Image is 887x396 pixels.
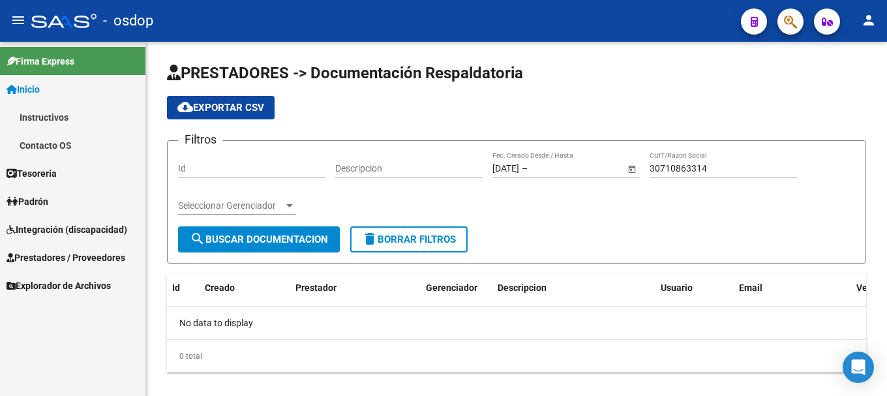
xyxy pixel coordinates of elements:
datatable-header-cell: Creado [200,274,271,317]
datatable-header-cell: Usuario [655,274,734,317]
span: Usuario [661,282,693,293]
datatable-header-cell: Id [167,274,200,317]
span: Creado [205,282,235,293]
mat-icon: cloud_download [177,99,193,115]
span: Exportar CSV [177,102,264,114]
span: Firma Express [7,54,74,69]
mat-icon: person [861,12,877,28]
span: Prestador [295,282,337,293]
span: - osdop [103,7,153,35]
div: No data to display [167,307,866,339]
span: – [522,163,528,174]
mat-icon: menu [10,12,26,28]
input: Fecha inicio [492,163,519,174]
div: Open Intercom Messenger [843,352,874,383]
span: Padrón [7,194,48,209]
span: Tesorería [7,166,57,181]
button: Exportar CSV [167,96,275,119]
h3: Filtros [178,130,223,149]
span: Id [172,282,180,293]
span: Prestadores / Proveedores [7,251,125,265]
span: Gerenciador [426,282,477,293]
mat-icon: search [190,231,205,247]
span: Inicio [7,82,40,97]
span: Borrar Filtros [362,234,456,245]
datatable-header-cell: Descripcion [492,274,655,317]
datatable-header-cell: Prestador [290,274,421,317]
span: PRESTADORES -> Documentación Respaldatoria [167,64,523,82]
button: Buscar Documentacion [178,226,340,252]
span: Explorador de Archivos [7,279,111,293]
mat-icon: delete [362,231,378,247]
span: Integración (discapacidad) [7,222,127,237]
span: Descripcion [498,282,547,293]
button: Borrar Filtros [350,226,468,252]
span: Seleccionar Gerenciador [178,200,284,211]
datatable-header-cell: Email [734,274,851,317]
input: Fecha fin [530,163,594,174]
span: Buscar Documentacion [190,234,328,245]
button: Open calendar [625,162,639,175]
datatable-header-cell: Gerenciador [421,274,492,317]
span: Email [739,282,762,293]
div: 0 total [167,340,866,373]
